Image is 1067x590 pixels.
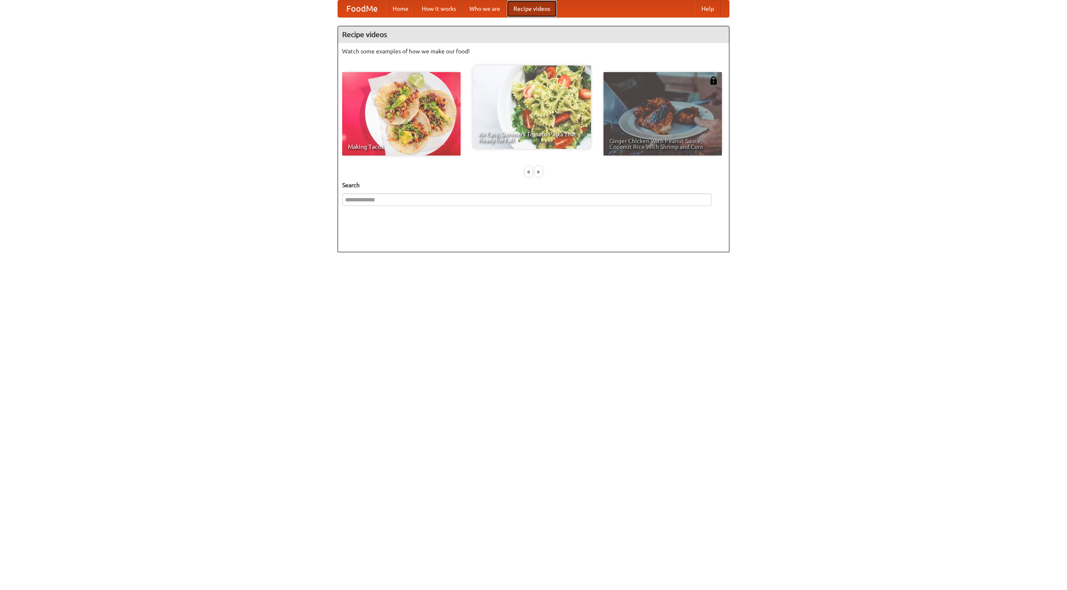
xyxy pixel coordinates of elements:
a: FoodMe [338,0,386,17]
a: How it works [415,0,463,17]
a: Home [386,0,415,17]
span: Making Tacos [348,144,455,150]
a: Making Tacos [342,72,461,156]
h5: Search [342,181,725,189]
span: An Easy, Summery Tomato Pasta That's Ready for Fall [478,131,585,143]
a: An Easy, Summery Tomato Pasta That's Ready for Fall [473,65,591,149]
a: Who we are [463,0,507,17]
img: 483408.png [709,76,718,85]
a: Recipe videos [507,0,557,17]
div: « [525,166,532,177]
h4: Recipe videos [338,26,729,43]
a: Help [695,0,721,17]
div: » [535,166,542,177]
p: Watch some examples of how we make our food! [342,47,725,55]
